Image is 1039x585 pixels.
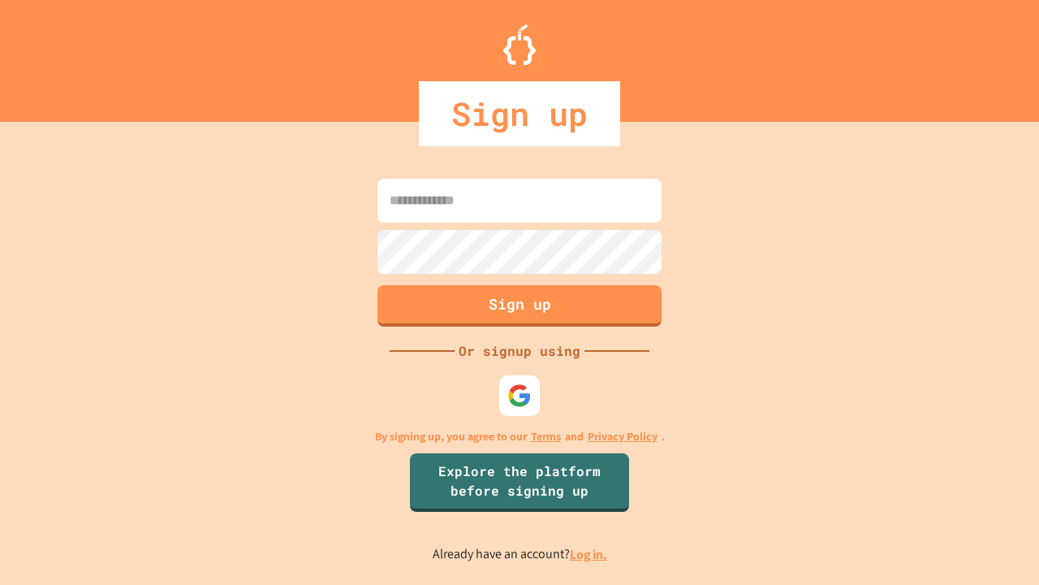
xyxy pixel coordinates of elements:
[419,81,620,146] div: Sign up
[507,383,532,408] img: google-icon.svg
[570,546,607,563] a: Log in.
[455,341,584,361] div: Or signup using
[410,453,629,512] a: Explore the platform before signing up
[377,285,662,327] button: Sign up
[375,428,665,445] p: By signing up, you agree to our and .
[503,24,536,65] img: Logo.svg
[588,428,657,445] a: Privacy Policy
[531,428,561,445] a: Terms
[433,544,607,565] p: Already have an account?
